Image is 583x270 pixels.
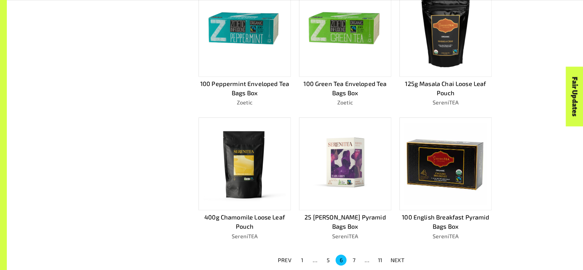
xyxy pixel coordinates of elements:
button: Go to page 7 [349,255,360,266]
p: 25 [PERSON_NAME] Pyramid Bags Box [299,213,391,231]
nav: pagination navigation [274,254,408,266]
a: 25 [PERSON_NAME] Pyramid Bags BoxSereniTEA [299,117,391,240]
button: Go to page 1 [297,255,308,266]
p: SereniTEA [299,232,391,240]
p: SereniTEA [199,232,291,240]
button: NEXT [387,254,408,266]
button: PREV [274,254,296,266]
p: SereniTEA [399,98,492,106]
button: Go to page 5 [323,255,334,266]
div: … [362,256,372,264]
a: 400g Chamomile Loose Leaf PouchSereniTEA [199,117,291,240]
p: 125g Masala Chai Loose Leaf Pouch [399,79,492,98]
p: NEXT [391,256,404,264]
p: 100 Green Tea Enveloped Tea Bags Box [299,79,391,98]
p: 100 English Breakfast Pyramid Bags Box [399,213,492,231]
p: SereniTEA [399,232,492,240]
p: 100 Peppermint Enveloped Tea Bags Box [199,79,291,98]
p: Zoetic [299,98,391,106]
button: Go to page 11 [375,255,385,266]
button: page 6 [336,255,347,266]
p: Zoetic [199,98,291,106]
div: … [310,256,321,264]
p: 400g Chamomile Loose Leaf Pouch [199,213,291,231]
a: 100 English Breakfast Pyramid Bags BoxSereniTEA [399,117,492,240]
p: PREV [278,256,291,264]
